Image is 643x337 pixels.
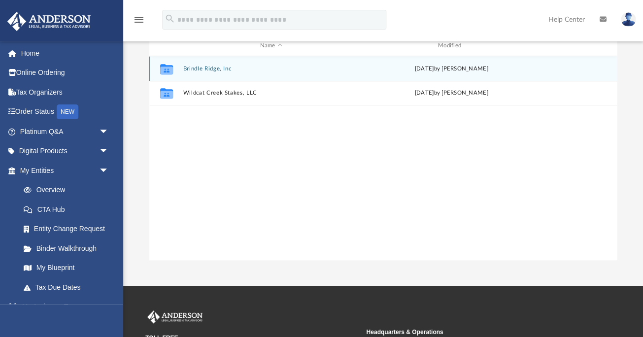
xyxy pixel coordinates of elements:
a: My Entitiesarrow_drop_down [7,161,123,180]
span: arrow_drop_down [99,161,118,181]
i: search [165,13,175,24]
div: [DATE] by [PERSON_NAME] [363,89,539,98]
a: Online Ordering [7,63,123,83]
a: Overview [14,180,123,200]
a: My Blueprint [14,258,118,278]
i: menu [133,14,145,26]
a: Home [7,43,123,63]
div: grid [149,56,617,261]
a: Order StatusNEW [7,102,123,122]
a: Binder Walkthrough [14,238,123,258]
a: menu [133,19,145,26]
small: Headquarters & Operations [366,328,580,337]
span: [DATE] [414,66,434,71]
a: Tax Due Dates [14,277,123,297]
div: Modified [363,41,540,50]
a: CTA Hub [14,200,123,219]
a: My Anderson Teamarrow_drop_down [7,297,118,317]
button: Brindle Ridge, Inc [183,66,359,72]
div: Name [182,41,359,50]
a: Entity Change Request [14,219,123,239]
img: Anderson Advisors Platinum Portal [4,12,94,31]
div: by [PERSON_NAME] [363,64,539,73]
span: arrow_drop_down [99,141,118,162]
a: Digital Productsarrow_drop_down [7,141,123,161]
div: id [154,41,178,50]
span: arrow_drop_down [99,297,118,317]
div: id [543,41,612,50]
button: Wildcat Creek Stakes, LLC [183,90,359,96]
img: Anderson Advisors Platinum Portal [145,310,204,323]
a: Tax Organizers [7,82,123,102]
img: User Pic [621,12,636,27]
span: arrow_drop_down [99,122,118,142]
div: NEW [57,104,78,119]
a: Platinum Q&Aarrow_drop_down [7,122,123,141]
